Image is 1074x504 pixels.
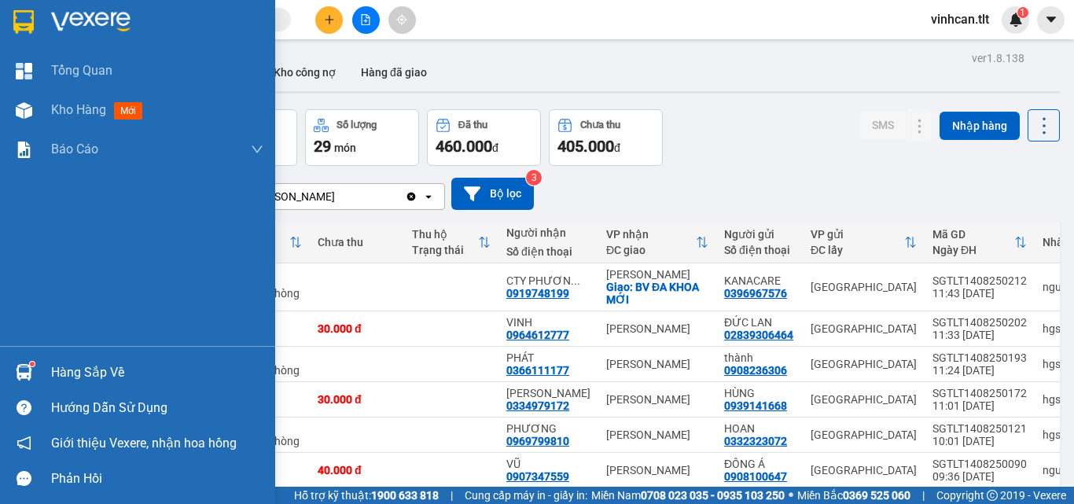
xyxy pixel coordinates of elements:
img: warehouse-icon [16,364,32,381]
img: warehouse-icon [16,102,32,119]
button: Nhập hàng [940,112,1020,140]
span: Giới thiệu Vexere, nhận hoa hồng [51,433,237,453]
div: 0939141668 [724,399,787,412]
th: Toggle SortBy [925,222,1035,263]
div: 11:24 [DATE] [932,364,1027,377]
div: ĐC lấy [811,244,904,256]
div: 30.000 đ [318,322,396,335]
span: down [251,143,263,156]
div: [GEOGRAPHIC_DATA] [811,393,917,406]
span: Kho hàng [51,102,106,117]
span: mới [114,102,142,120]
div: 0907347559 [506,470,569,483]
svg: open [422,190,435,203]
span: ⚪️ [789,492,793,498]
span: 1 [1020,7,1025,18]
button: plus [315,6,343,34]
div: Số điện thoại [724,244,795,256]
div: [GEOGRAPHIC_DATA] [811,429,917,441]
svg: Clear value [405,190,417,203]
button: Hàng đã giao [348,53,440,91]
div: [GEOGRAPHIC_DATA] [811,322,917,335]
div: Mã GD [932,228,1014,241]
div: 0332323072 [724,435,787,447]
div: [GEOGRAPHIC_DATA] [811,281,917,293]
sup: 1 [1017,7,1028,18]
div: Người nhận [506,226,590,239]
span: caret-down [1044,13,1058,27]
div: Hàng sắp về [51,361,263,384]
div: 0334979172 [506,399,569,412]
div: Thu hộ [412,228,478,241]
img: dashboard-icon [16,63,32,79]
div: Số lượng [337,120,377,131]
div: 40.000 đ [318,464,396,476]
div: HÙNG [724,387,795,399]
span: Hỗ trợ kỹ thuật: [294,487,439,504]
div: ver 1.8.138 [972,50,1024,67]
input: Selected Cao Tốc. [337,189,338,204]
strong: 0369 525 060 [843,489,910,502]
div: SGTLT1408250121 [932,422,1027,435]
div: 0969799810 [506,435,569,447]
div: Đã thu [458,120,487,131]
span: | [922,487,925,504]
div: 0366111177 [506,364,569,377]
div: Chưa thu [318,236,396,248]
span: file-add [360,14,371,25]
span: Báo cáo [51,139,98,159]
div: VINH [506,316,590,329]
span: notification [17,436,31,451]
span: đ [614,142,620,154]
th: Toggle SortBy [803,222,925,263]
span: đ [492,142,498,154]
span: | [451,487,453,504]
div: ĐÔNG Á [724,458,795,470]
span: copyright [987,490,998,501]
div: VŨ [506,458,590,470]
img: icon-new-feature [1009,13,1023,27]
div: KANACARE [724,274,795,287]
th: Toggle SortBy [598,222,716,263]
div: Giao: BV ĐA KHOA MỚI [606,281,708,306]
div: SGTLT1408250202 [932,316,1027,329]
div: [GEOGRAPHIC_DATA] [811,358,917,370]
div: [PERSON_NAME] [606,268,708,281]
div: [PERSON_NAME] [606,393,708,406]
div: 09:36 [DATE] [932,470,1027,483]
button: Đã thu460.000đ [427,109,541,166]
div: 0919748199 [506,287,569,300]
div: SGTLT1408250172 [932,387,1027,399]
strong: 1900 633 818 [371,489,439,502]
span: món [334,142,356,154]
div: Phản hồi [51,467,263,491]
div: 02839306464 [724,329,793,341]
button: aim [388,6,416,34]
div: CTY PHƯƠNG NGUYÊN [506,274,590,287]
span: question-circle [17,400,31,415]
div: [GEOGRAPHIC_DATA] [811,464,917,476]
span: aim [396,14,407,25]
div: ĐC giao [606,244,696,256]
button: caret-down [1037,6,1065,34]
div: Chưa thu [580,120,620,131]
th: Toggle SortBy [404,222,498,263]
div: [PERSON_NAME] [606,358,708,370]
div: 11:43 [DATE] [932,287,1027,300]
div: 10:01 [DATE] [932,435,1027,447]
div: Trạng thái [412,244,478,256]
div: 0396967576 [724,287,787,300]
span: plus [324,14,335,25]
img: solution-icon [16,142,32,158]
div: [PERSON_NAME] [606,464,708,476]
sup: 3 [526,170,542,186]
div: 11:01 [DATE] [932,399,1027,412]
span: 29 [314,137,331,156]
div: SGTLT1408250090 [932,458,1027,470]
button: Kho công nợ [261,53,348,91]
button: Chưa thu405.000đ [549,109,663,166]
div: HOAN [724,422,795,435]
div: PHÁT [506,351,590,364]
div: [PERSON_NAME] [606,429,708,441]
sup: 1 [30,362,35,366]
